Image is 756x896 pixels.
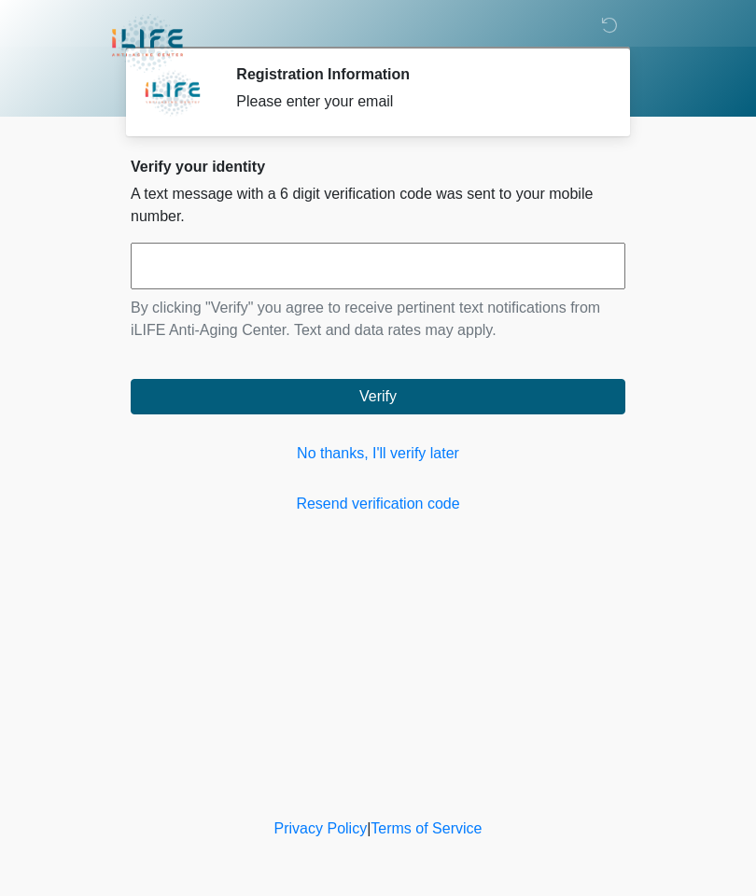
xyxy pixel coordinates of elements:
[367,820,371,836] a: |
[274,820,368,836] a: Privacy Policy
[131,183,625,228] p: A text message with a 6 digit verification code was sent to your mobile number.
[112,14,183,73] img: iLIFE Anti-Aging Center Logo
[131,493,625,515] a: Resend verification code
[131,379,625,414] button: Verify
[131,442,625,465] a: No thanks, I'll verify later
[131,297,625,342] p: By clicking "Verify" you agree to receive pertinent text notifications from iLIFE Anti-Aging Cent...
[145,65,201,121] img: Agent Avatar
[236,91,597,113] div: Please enter your email
[131,158,625,175] h2: Verify your identity
[371,820,482,836] a: Terms of Service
